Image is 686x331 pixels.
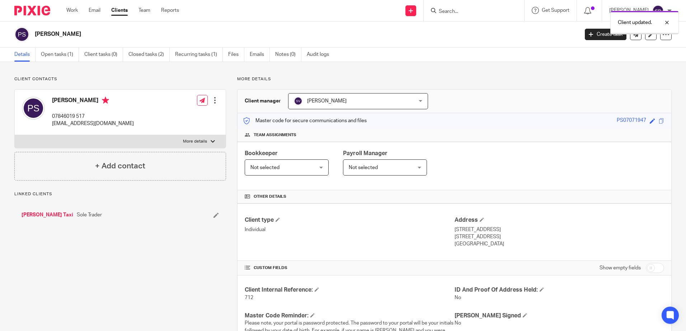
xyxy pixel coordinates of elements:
h4: Client Internal Reference: [245,286,454,294]
a: Closed tasks (2) [128,48,170,62]
img: Pixie [14,6,50,15]
a: Work [66,7,78,14]
a: Email [89,7,100,14]
a: [PERSON_NAME] Taxi [22,211,73,219]
h4: Master Code Reminder: [245,312,454,320]
img: svg%3E [22,97,45,120]
p: Client contacts [14,76,226,82]
p: More details [237,76,672,82]
p: More details [183,139,207,144]
span: Sole Trader [77,211,102,219]
p: 07846019 517 [52,113,134,120]
h4: [PERSON_NAME] [52,97,134,106]
p: [STREET_ADDRESS] [455,226,664,233]
p: [STREET_ADDRESS] [455,233,664,240]
span: No [455,295,461,300]
span: No [455,321,461,326]
span: Team assignments [254,132,296,138]
a: Files [228,48,244,62]
span: [PERSON_NAME] [307,99,347,104]
span: Other details [254,194,286,200]
h3: Client manager [245,97,281,105]
img: svg%3E [294,97,302,105]
h2: [PERSON_NAME] [35,30,466,38]
a: Team [138,7,150,14]
p: Linked clients [14,191,226,197]
a: Client tasks (0) [84,48,123,62]
h4: ID And Proof Of Address Held: [455,286,664,294]
a: Emails [250,48,270,62]
span: Not selected [349,165,378,170]
h4: + Add contact [95,160,145,172]
label: Show empty fields [600,264,641,272]
h4: Client type [245,216,454,224]
span: Bookkeeper [245,150,278,156]
p: Client updated. [618,19,652,26]
h4: Address [455,216,664,224]
div: PS07071947 [617,117,646,125]
a: Audit logs [307,48,334,62]
a: Clients [111,7,128,14]
img: svg%3E [652,5,664,16]
a: Details [14,48,36,62]
a: Recurring tasks (1) [175,48,223,62]
a: Create task [585,29,626,40]
img: svg%3E [14,27,29,42]
a: Notes (0) [275,48,301,62]
p: [EMAIL_ADDRESS][DOMAIN_NAME] [52,120,134,127]
a: Reports [161,7,179,14]
a: Open tasks (1) [41,48,79,62]
p: Individual [245,226,454,233]
p: Master code for secure communications and files [243,117,367,124]
i: Primary [102,97,109,104]
h4: [PERSON_NAME] Signed [455,312,664,320]
h4: CUSTOM FIELDS [245,265,454,271]
span: 712 [245,295,253,300]
span: Not selected [250,165,279,170]
p: [GEOGRAPHIC_DATA] [455,240,664,248]
span: Payroll Manager [343,150,387,156]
